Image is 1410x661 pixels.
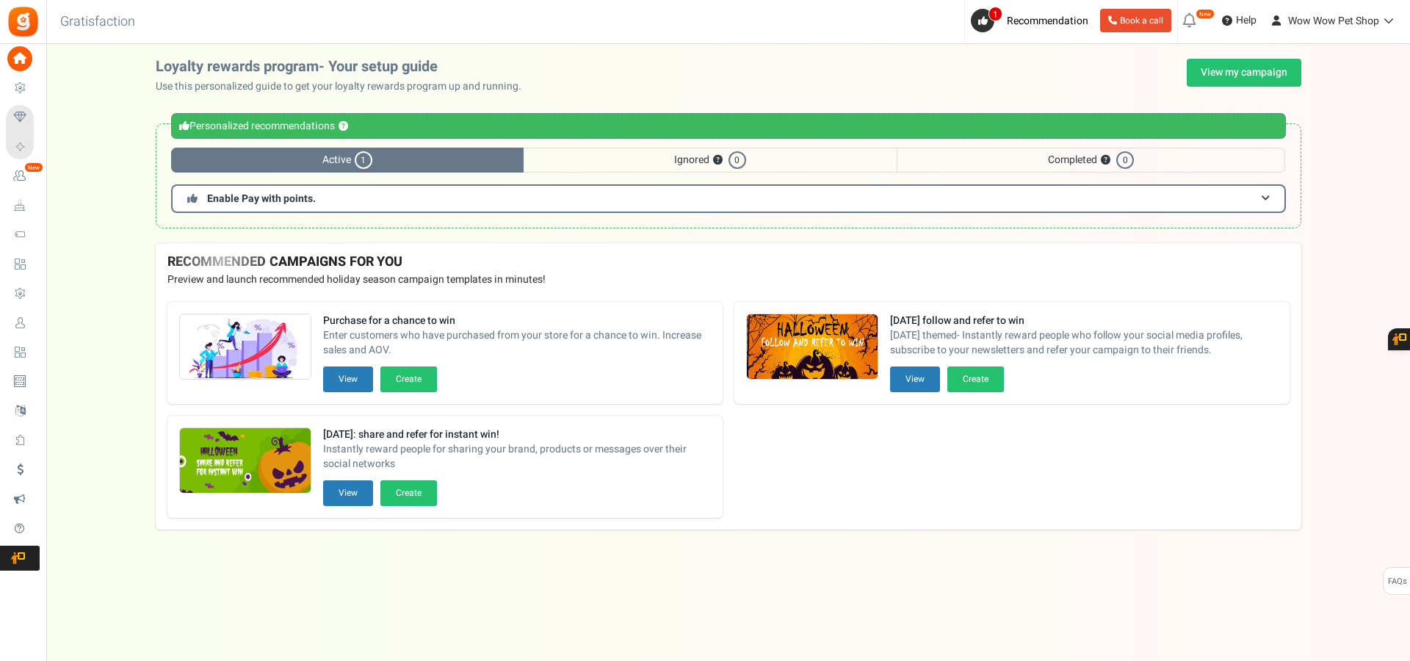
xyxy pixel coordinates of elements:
strong: Purchase for a chance to win [323,314,711,328]
span: Recommendation [1007,13,1088,29]
button: View [890,366,940,392]
span: Completed [897,148,1285,173]
img: Recommended Campaigns [180,314,311,380]
img: Gratisfaction [7,5,40,38]
span: Enter customers who have purchased from your store for a chance to win. Increase sales and AOV. [323,328,711,358]
a: New [6,164,40,189]
button: View [323,480,373,506]
span: Active [171,148,524,173]
span: [DATE] themed- Instantly reward people who follow your social media profiles, subscribe to your n... [890,328,1278,358]
em: New [24,162,43,173]
button: ? [713,156,723,165]
a: View my campaign [1187,59,1301,87]
h3: Gratisfaction [44,7,151,37]
button: Create [380,480,437,506]
button: View [323,366,373,392]
span: Enable Pay with points. [207,191,316,206]
span: Instantly reward people for sharing your brand, products or messages over their social networks [323,442,711,472]
button: ? [339,122,348,131]
h2: Loyalty rewards program- Your setup guide [156,59,533,75]
img: Recommended Campaigns [180,428,311,494]
a: Book a call [1100,9,1171,32]
span: 1 [988,7,1002,21]
a: 1 Recommendation [971,9,1094,32]
span: Wow Wow Pet Shop [1288,13,1379,29]
span: 0 [728,151,746,169]
button: ? [1101,156,1110,165]
span: Ignored [524,148,897,173]
button: Create [380,366,437,392]
span: 0 [1116,151,1134,169]
div: Personalized recommendations [171,113,1286,139]
span: 1 [355,151,372,169]
img: Recommended Campaigns [747,314,878,380]
button: Create [947,366,1004,392]
a: Help [1216,9,1262,32]
p: Preview and launch recommended holiday season campaign templates in minutes! [167,272,1290,287]
em: New [1196,9,1215,19]
strong: [DATE] follow and refer to win [890,314,1278,328]
h4: RECOMMENDED CAMPAIGNS FOR YOU [167,255,1290,270]
p: Use this personalized guide to get your loyalty rewards program up and running. [156,79,533,94]
span: Help [1232,13,1257,28]
span: FAQs [1387,568,1407,596]
strong: [DATE]: share and refer for instant win! [323,427,711,442]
